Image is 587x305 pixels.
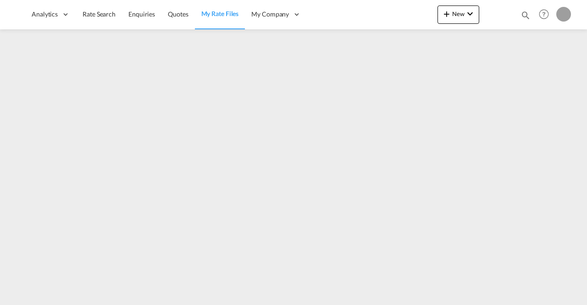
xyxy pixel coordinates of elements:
[128,10,155,18] span: Enquiries
[521,10,531,24] div: icon-magnify
[83,10,116,18] span: Rate Search
[251,10,289,19] span: My Company
[441,8,452,19] md-icon: icon-plus 400-fg
[465,8,476,19] md-icon: icon-chevron-down
[521,10,531,20] md-icon: icon-magnify
[201,10,239,17] span: My Rate Files
[536,6,556,23] div: Help
[536,6,552,22] span: Help
[32,10,58,19] span: Analytics
[437,6,479,24] button: icon-plus 400-fgNewicon-chevron-down
[168,10,188,18] span: Quotes
[441,10,476,17] span: New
